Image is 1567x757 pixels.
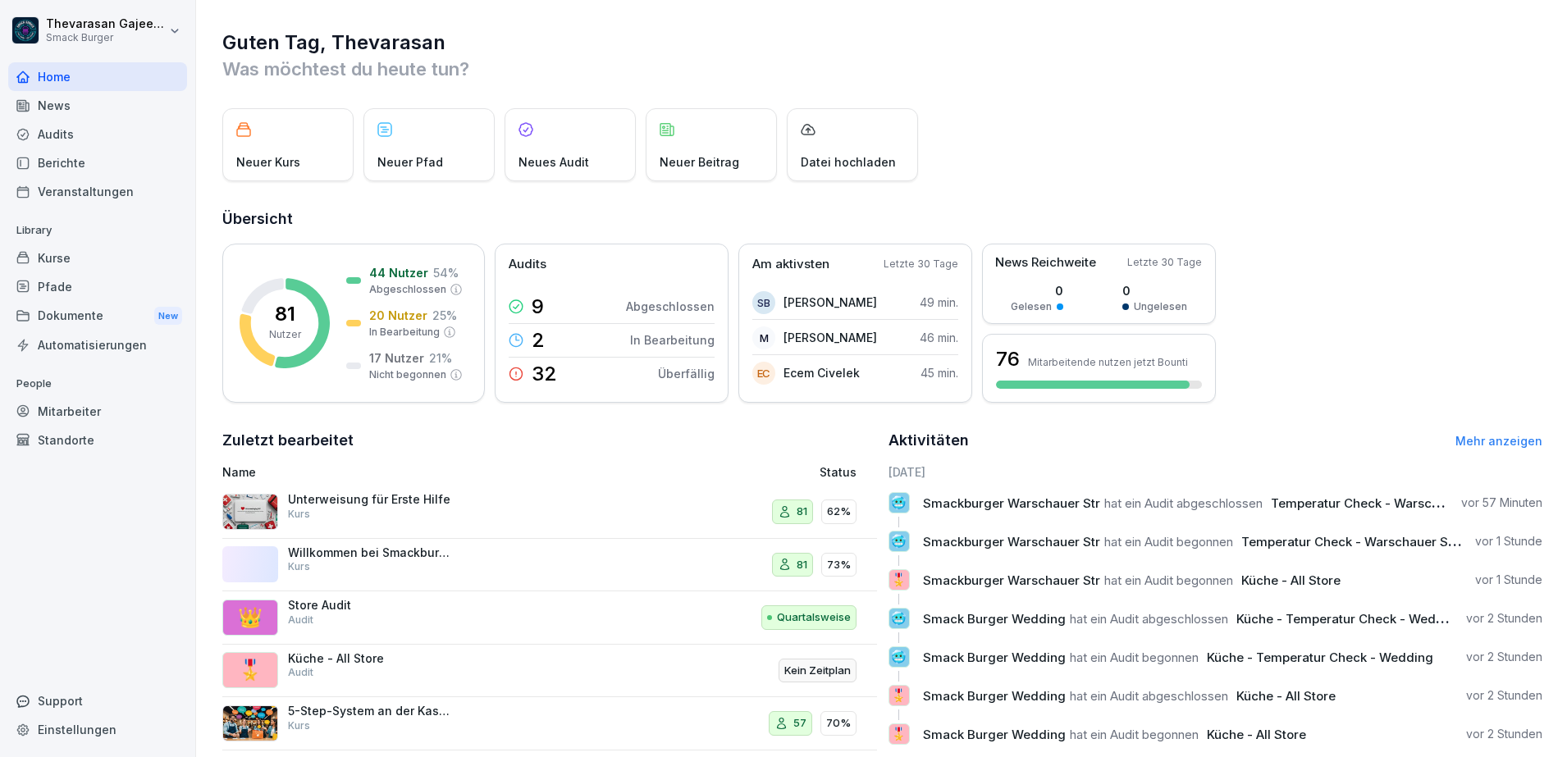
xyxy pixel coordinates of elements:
span: Temperatur Check - Warschauer Str. [1241,534,1460,550]
a: Mehr anzeigen [1455,434,1542,448]
a: Unterweisung für Erste HilfeKurs8162% [222,486,877,539]
p: Überfällig [658,365,715,382]
div: EC [752,362,775,385]
span: Küche - All Store [1207,727,1306,742]
span: hat ein Audit begonnen [1070,650,1199,665]
p: 🥶 [891,645,907,668]
h2: Aktivitäten [889,429,969,452]
p: 62% [827,504,851,520]
h2: Zuletzt bearbeitet [222,429,877,452]
a: Audits [8,120,187,148]
p: Quartalsweise [777,609,851,626]
div: M [752,326,775,349]
p: 57 [793,715,806,732]
a: Home [8,62,187,91]
span: Smack Burger Wedding [923,727,1066,742]
p: Smack Burger [46,32,166,43]
h1: Guten Tag, Thevarasan [222,30,1542,56]
p: [PERSON_NAME] [783,294,877,311]
p: 🥶 [891,491,907,514]
p: Neuer Pfad [377,153,443,171]
p: 5-Step-System an der Kasse [288,704,452,718]
span: Smackburger Warschauer Str [923,495,1100,511]
p: 🎖️ [891,568,907,591]
div: Pfade [8,272,187,301]
a: Standorte [8,426,187,454]
p: [PERSON_NAME] [783,329,877,346]
a: Veranstaltungen [8,177,187,206]
p: 81 [797,557,807,573]
p: 🎖️ [891,684,907,707]
a: Berichte [8,148,187,177]
a: Einstellungen [8,715,187,744]
img: x1kpwef3bc6wreqsn7ry7iok.png [222,494,278,530]
a: News [8,91,187,120]
div: SB [752,291,775,314]
p: In Bearbeitung [369,325,440,340]
p: vor 2 Stunden [1466,687,1542,704]
p: 70% [826,715,851,732]
p: Status [820,463,857,481]
p: 54 % [433,264,459,281]
p: Neuer Beitrag [660,153,739,171]
div: Dokumente [8,301,187,331]
span: hat ein Audit abgeschlossen [1070,611,1228,627]
p: Name [222,463,633,481]
p: Ecem Civelek [783,364,860,381]
p: 🥶 [891,530,907,553]
a: Automatisierungen [8,331,187,359]
p: 21 % [429,349,452,367]
a: 5-Step-System an der KasseKurs5770% [222,697,877,750]
p: 73% [827,557,851,573]
p: Store Audit [288,598,452,613]
p: vor 2 Stunden [1466,610,1542,627]
a: DokumenteNew [8,301,187,331]
p: 2 [532,331,545,350]
p: People [8,371,187,397]
span: Smackburger Warschauer Str [923,572,1100,588]
a: Kurse [8,244,187,272]
span: Küche - All Store [1236,688,1336,704]
p: 👑 [238,603,263,632]
a: 🎖️Küche - All StoreAuditKein Zeitplan [222,645,877,698]
p: Letzte 30 Tage [1127,255,1202,270]
p: 9 [532,297,544,317]
p: Audits [509,255,546,274]
p: 🎖️ [238,655,263,685]
p: Gelesen [1011,299,1052,314]
span: hat ein Audit abgeschlossen [1070,688,1228,704]
a: Willkommen bei SmackburgerKurs8173% [222,539,877,592]
h3: 76 [996,345,1020,373]
p: 20 Nutzer [369,307,427,324]
span: Temperatur Check - Warschauer Str. [1271,495,1489,511]
div: New [154,307,182,326]
p: 32 [532,364,557,384]
span: hat ein Audit begonnen [1104,534,1233,550]
p: 49 min. [920,294,958,311]
p: News Reichweite [995,253,1096,272]
p: vor 1 Stunde [1475,533,1542,550]
p: Audit [288,665,313,680]
h6: [DATE] [889,463,1543,481]
p: 0 [1122,282,1187,299]
a: 👑Store AuditAuditQuartalsweise [222,591,877,645]
a: Mitarbeiter [8,397,187,426]
p: 45 min. [921,364,958,381]
span: hat ein Audit begonnen [1104,572,1233,588]
span: Smackburger Warschauer Str [923,534,1100,550]
p: 46 min. [920,329,958,346]
span: hat ein Audit begonnen [1070,727,1199,742]
p: Thevarasan Gajeendran [46,17,166,31]
span: Küche - Temperatur Check - Wedding [1207,650,1433,665]
p: Mitarbeitende nutzen jetzt Bounti [1028,356,1188,368]
p: Neues Audit [519,153,589,171]
p: 25 % [432,307,457,324]
span: Smack Burger Wedding [923,611,1066,627]
p: 🥶 [891,607,907,630]
p: Abgeschlossen [369,282,446,297]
